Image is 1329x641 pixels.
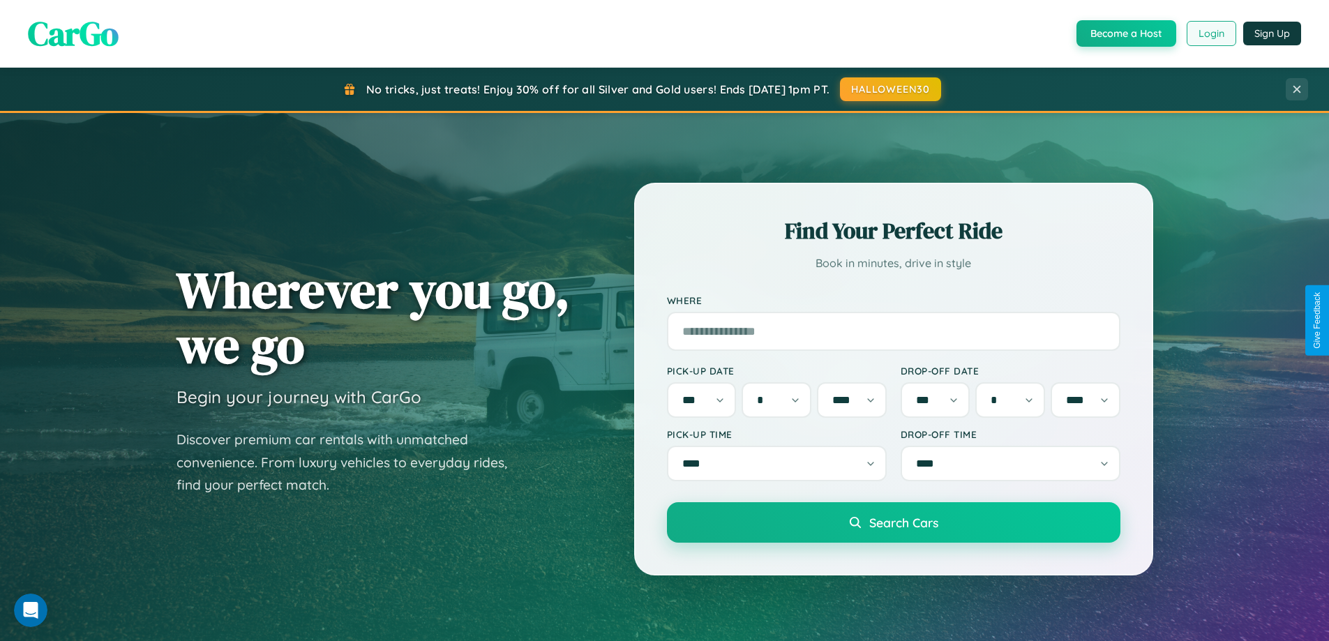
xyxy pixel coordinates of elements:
[901,365,1120,377] label: Drop-off Date
[1243,22,1301,45] button: Sign Up
[667,253,1120,273] p: Book in minutes, drive in style
[1187,21,1236,46] button: Login
[901,428,1120,440] label: Drop-off Time
[667,502,1120,543] button: Search Cars
[1312,292,1322,349] div: Give Feedback
[667,428,887,440] label: Pick-up Time
[869,515,938,530] span: Search Cars
[667,216,1120,246] h2: Find Your Perfect Ride
[14,594,47,627] iframe: Intercom live chat
[177,262,570,372] h1: Wherever you go, we go
[667,294,1120,306] label: Where
[1076,20,1176,47] button: Become a Host
[366,82,829,96] span: No tricks, just treats! Enjoy 30% off for all Silver and Gold users! Ends [DATE] 1pm PT.
[177,386,421,407] h3: Begin your journey with CarGo
[177,428,525,497] p: Discover premium car rentals with unmatched convenience. From luxury vehicles to everyday rides, ...
[840,77,941,101] button: HALLOWEEN30
[667,365,887,377] label: Pick-up Date
[28,10,119,56] span: CarGo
